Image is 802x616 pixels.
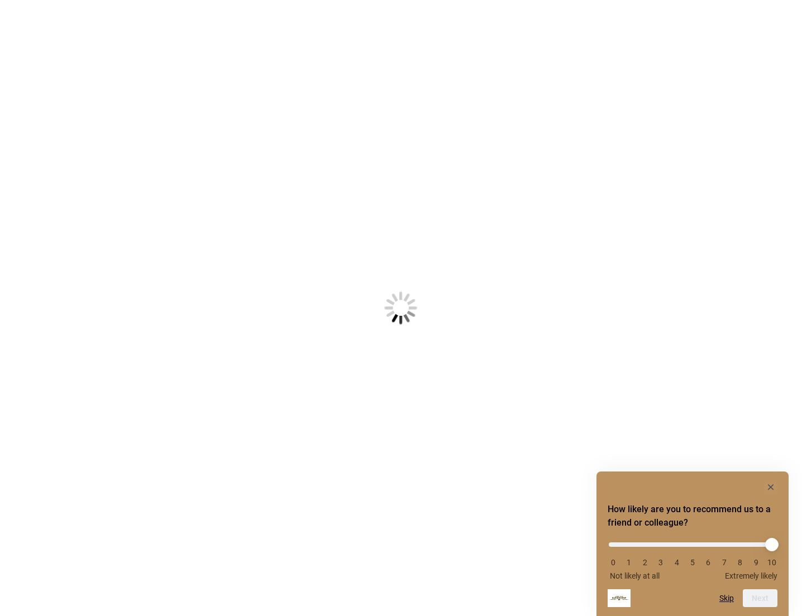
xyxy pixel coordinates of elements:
[751,558,762,567] li: 9
[610,571,660,580] span: Not likely at all
[608,503,777,530] h2: How likely are you to recommend us to a friend or colleague? Select an option from 0 to 10, with ...
[608,534,777,580] div: How likely are you to recommend us to a friend or colleague? Select an option from 0 to 10, with ...
[725,571,777,580] span: Extremely likely
[608,558,619,567] li: 0
[719,558,730,567] li: 7
[743,589,777,607] button: Next question
[734,558,746,567] li: 8
[687,558,698,567] li: 5
[655,558,666,567] li: 3
[330,237,472,379] img: Loading
[764,480,777,494] button: Hide survey
[766,558,777,567] li: 10
[671,558,682,567] li: 4
[608,480,777,607] div: How likely are you to recommend us to a friend or colleague? Select an option from 0 to 10, with ...
[623,558,634,567] li: 1
[719,594,734,603] button: Skip
[639,558,651,567] li: 2
[703,558,714,567] li: 6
